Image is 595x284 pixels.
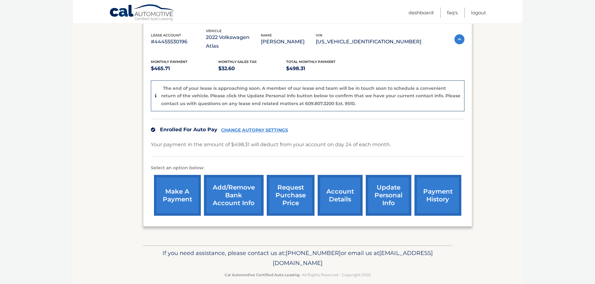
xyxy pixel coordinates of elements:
p: 2022 Volkswagen Atlas [206,33,261,51]
p: Your payment in the amount of $498.31 will deduct from your account on day 24 of each month. [151,140,391,149]
a: Cal Automotive [109,4,175,22]
span: [EMAIL_ADDRESS][DOMAIN_NAME] [273,249,433,267]
p: If you need assistance, please contact us at: or email us at [147,248,448,268]
span: Monthly Payment [151,60,187,64]
p: [PERSON_NAME] [261,37,316,46]
p: #44455530196 [151,37,206,46]
span: name [261,33,272,37]
span: Enrolled For Auto Pay [160,127,217,132]
p: - All Rights Reserved - Copyright 2025 [147,272,448,278]
span: lease account [151,33,181,37]
a: payment history [414,175,461,216]
a: FAQ's [447,7,458,18]
span: Monthly sales Tax [218,60,257,64]
a: make a payment [154,175,201,216]
a: request purchase price [267,175,315,216]
a: update personal info [366,175,411,216]
p: [US_VEHICLE_IDENTIFICATION_NUMBER] [316,37,421,46]
p: $465.71 [151,64,219,73]
span: Total Monthly Payment [286,60,335,64]
img: check.svg [151,128,155,132]
a: Add/Remove bank account info [204,175,264,216]
a: Dashboard [409,7,434,18]
p: The end of your lease is approaching soon. A member of our lease end team will be in touch soon t... [161,85,460,106]
span: [PHONE_NUMBER] [285,249,341,257]
a: Logout [471,7,486,18]
strong: Cal Automotive Certified Auto Leasing [225,272,300,277]
p: $498.31 [286,64,354,73]
a: account details [318,175,363,216]
span: vehicle [206,29,221,33]
p: $32.60 [218,64,286,73]
p: Select an option below: [151,164,464,172]
img: accordion-active.svg [454,34,464,44]
span: vin [316,33,322,37]
a: CHANGE AUTOPAY SETTINGS [221,128,288,133]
